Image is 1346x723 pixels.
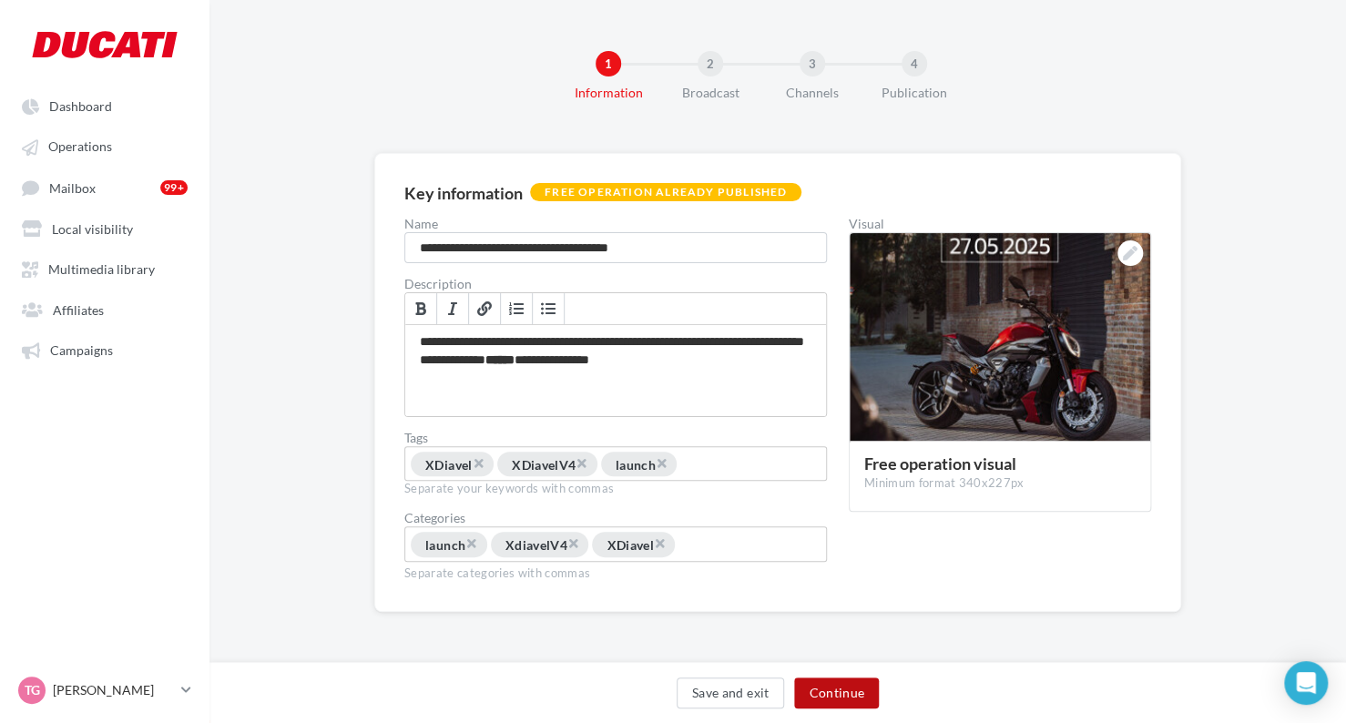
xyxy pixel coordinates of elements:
span: × [654,535,665,552]
span: XDiavelV4 [512,456,576,472]
span: launch [425,537,465,553]
div: Allows you to explain the campaign goals to your affiliates [405,325,826,416]
a: Dashboard [11,89,199,122]
span: Affiliates [53,301,104,317]
span: Multimedia library [48,261,155,277]
span: × [576,454,586,472]
div: Information [550,84,667,102]
span: × [567,535,578,552]
label: Tags [404,432,827,444]
input: Allows your affiliates to find the free operation more easily [678,455,814,476]
div: Publication [856,84,973,102]
div: 99+ [160,180,188,195]
span: × [465,535,476,552]
div: 2 [698,51,723,76]
span: × [656,454,667,472]
span: Local visibility [52,220,133,236]
button: Save and exit [677,677,785,708]
a: Multimedia library [11,251,199,284]
span: TG [25,681,40,699]
div: 4 [902,51,927,76]
div: Open Intercom Messenger [1284,661,1328,705]
a: Local visibility [11,211,199,244]
a: Italique (Ctrl+I) [437,293,469,324]
div: Channels [754,84,871,102]
a: Operations [11,129,199,162]
div: Minimum format 340x227px [864,475,1136,492]
a: TG [PERSON_NAME] [15,673,195,708]
a: Lien [469,293,501,324]
a: Insérer/Supprimer une liste numérotée [501,293,533,324]
input: Choose a category [677,535,812,556]
span: XdiavelV4 [505,537,567,553]
div: Separate your keywords with commas [404,481,827,497]
span: XDiavel [607,537,653,553]
button: Continue [794,677,879,708]
div: Separate categories with commas [404,562,827,582]
a: Insérer/Supprimer une liste à puces [533,293,565,324]
div: Categories [404,512,827,524]
span: Campaigns [50,342,113,358]
a: Campaigns [11,332,199,365]
a: Gras (Ctrl+B) [405,293,437,324]
div: Visual [849,218,1151,230]
p: [PERSON_NAME] [53,681,174,699]
a: Affiliates [11,292,199,325]
div: Free operation visual [864,455,1136,472]
div: Choose a category [404,526,827,561]
label: Name [404,218,827,230]
div: 1 [596,51,621,76]
span: Dashboard [49,98,112,114]
span: Operations [48,139,112,155]
span: × [472,454,483,472]
span: Mailbox [49,179,96,195]
a: Mailbox 99+ [11,170,199,204]
label: Description [404,278,827,290]
span: launch [616,456,656,472]
span: XDiavel [425,456,472,472]
div: Key information [404,185,523,201]
div: Free operation already published [530,183,801,201]
div: 3 [800,51,825,76]
div: Allows your affiliates to find the free operation more easily [404,446,827,481]
div: Broadcast [652,84,769,102]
